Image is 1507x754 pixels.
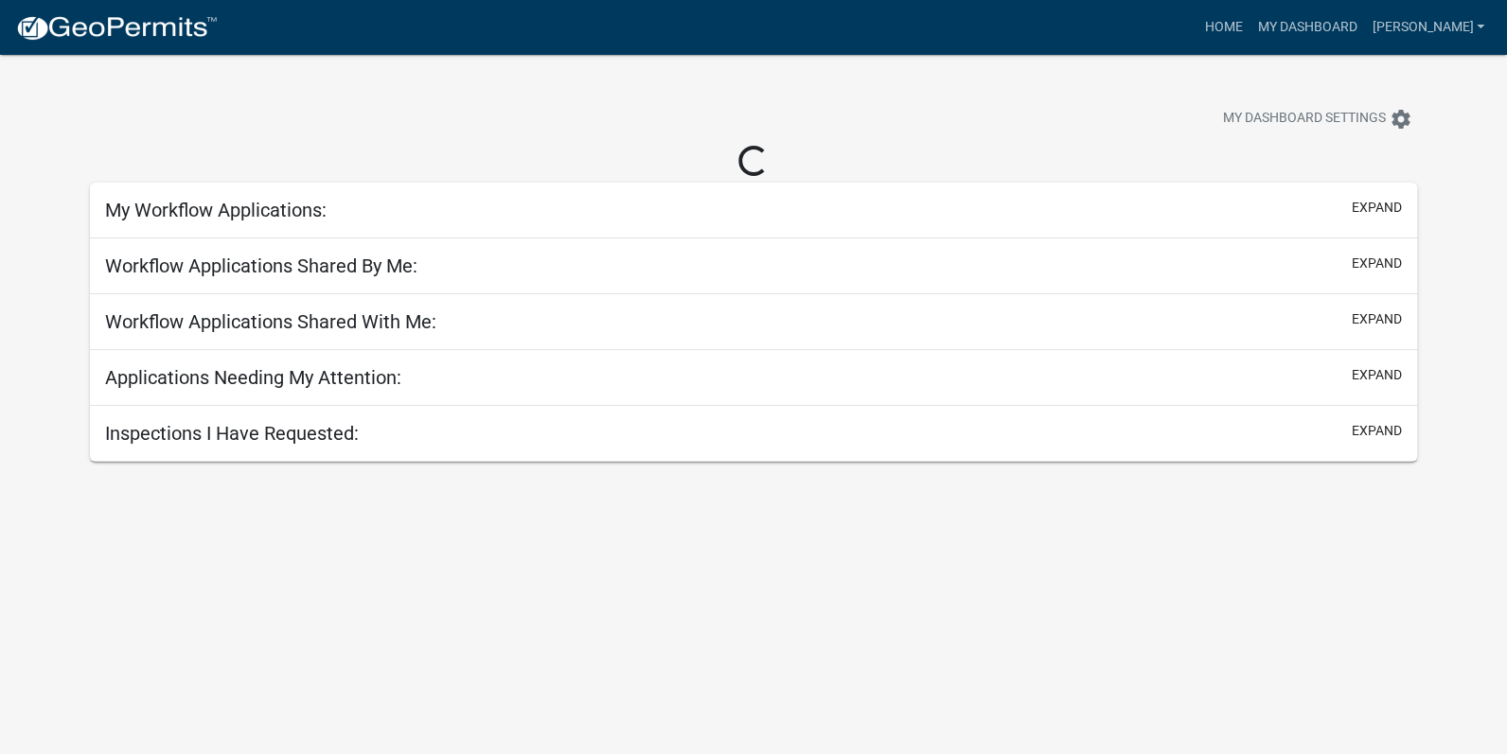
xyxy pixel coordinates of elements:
[1364,9,1492,45] a: [PERSON_NAME]
[1390,108,1412,131] i: settings
[1352,309,1402,329] button: expand
[1197,9,1250,45] a: Home
[1352,254,1402,273] button: expand
[105,422,359,445] h5: Inspections I Have Requested:
[105,254,417,277] h5: Workflow Applications Shared By Me:
[1352,421,1402,441] button: expand
[105,366,401,389] h5: Applications Needing My Attention:
[1352,198,1402,218] button: expand
[105,310,436,333] h5: Workflow Applications Shared With Me:
[1208,100,1427,137] button: My Dashboard Settingssettings
[1352,365,1402,385] button: expand
[1250,9,1364,45] a: My Dashboard
[105,199,327,221] h5: My Workflow Applications:
[1223,108,1386,131] span: My Dashboard Settings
